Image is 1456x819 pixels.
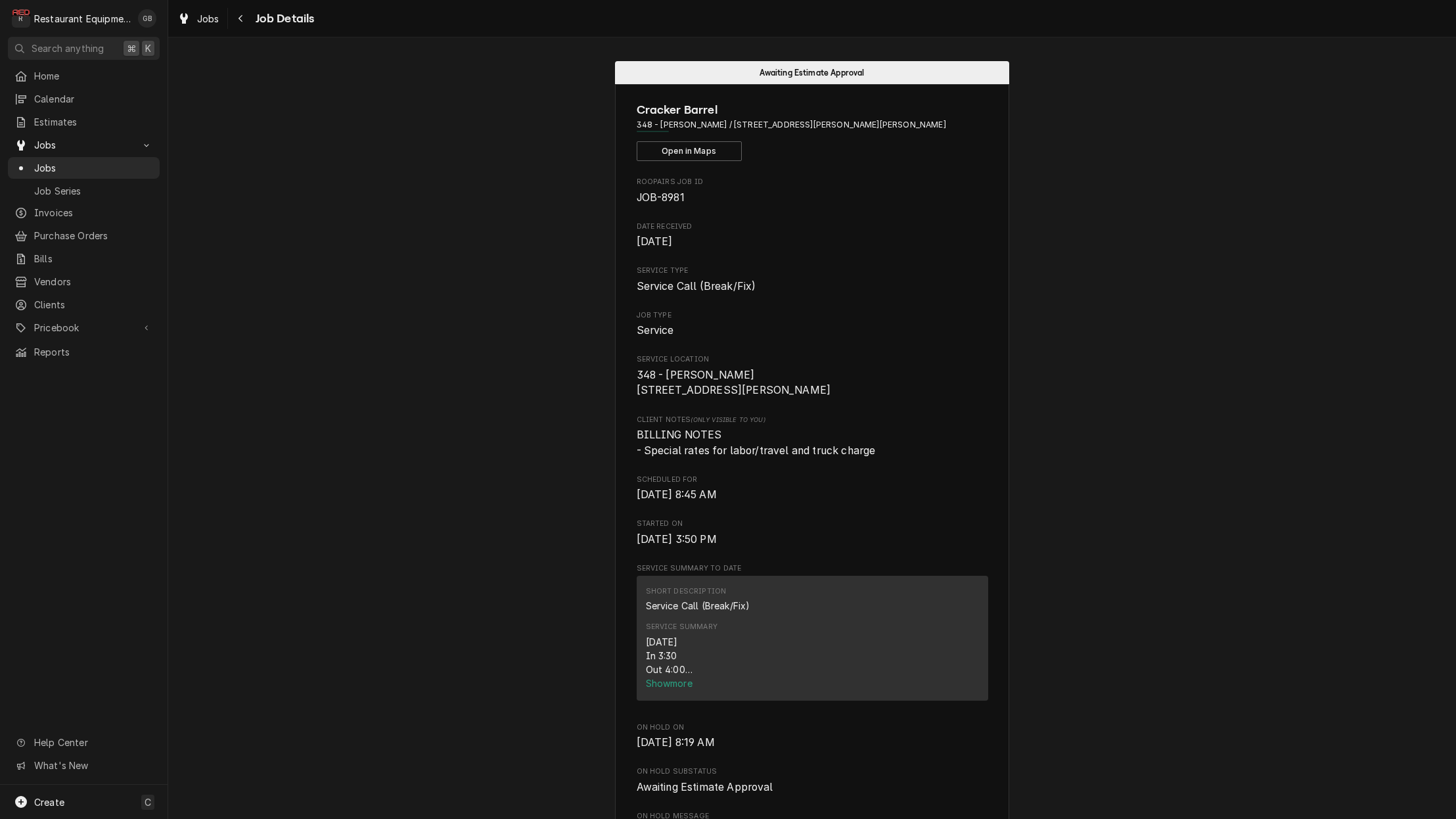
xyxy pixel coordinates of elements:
[646,678,695,689] span: Show more
[231,8,252,29] button: Navigate back
[34,184,153,198] span: Job Series
[691,416,765,423] span: (Only Visible to You)
[138,9,156,28] div: Gary Beaver's Avatar
[197,12,219,26] span: Jobs
[8,755,160,776] a: Go to What's New
[637,367,988,398] span: Service Location
[637,736,715,749] span: [DATE] 8:19 AM
[637,324,674,337] span: Service
[760,68,864,77] span: Awaiting Estimate Approval
[34,736,152,749] span: Help Center
[615,61,1009,84] div: Status
[637,532,988,548] span: Started On
[8,225,160,246] a: Purchase Orders
[8,271,160,292] a: Vendors
[637,766,988,795] div: On Hold SubStatus
[34,69,153,83] span: Home
[34,759,152,772] span: What's New
[637,191,685,204] span: JOB-8981
[145,41,151,55] span: K
[637,266,988,294] div: Service Type
[34,321,133,335] span: Pricebook
[34,138,133,152] span: Jobs
[637,279,988,294] span: Service Type
[8,157,160,179] a: Jobs
[637,354,988,398] div: Service Location
[8,732,160,753] a: Go to Help Center
[34,345,153,359] span: Reports
[637,427,988,458] span: [object Object]
[646,622,717,632] div: Service Summary
[34,252,153,266] span: Bills
[637,222,988,250] div: Date Received
[637,235,673,248] span: [DATE]
[8,294,160,316] a: Clients
[637,722,988,733] span: On Hold On
[637,369,831,397] span: 348 - [PERSON_NAME] [STREET_ADDRESS][PERSON_NAME]
[8,202,160,223] a: Invoices
[34,229,153,243] span: Purchase Orders
[646,635,979,676] div: [DATE] In 3:30 Out 4:00 Tk 106 I was on site and saw that the wheels where rubbed flat. I then ca...
[637,310,988,339] div: Job Type
[637,141,742,161] button: Open in Maps
[637,429,876,457] span: BILLING NOTES - Special rates for labor/travel and truck charge
[637,190,988,206] span: Roopairs Job ID
[637,780,988,795] span: On Hold SubStatus
[637,533,717,546] span: [DATE] 3:50 PM
[646,599,750,613] div: Service Call (Break/Fix)
[637,354,988,365] span: Service Location
[8,88,160,110] a: Calendar
[637,488,717,501] span: [DATE] 8:45 AM
[8,248,160,269] a: Bills
[637,415,988,425] span: Client Notes
[637,563,988,574] span: Service Summary To Date
[637,177,988,205] div: Roopairs Job ID
[34,115,153,129] span: Estimates
[8,317,160,339] a: Go to Pricebook
[34,12,131,26] div: Restaurant Equipment Diagnostics
[637,415,988,459] div: [object Object]
[637,475,988,485] span: Scheduled For
[637,234,988,250] span: Date Received
[637,519,988,547] div: Started On
[34,92,153,106] span: Calendar
[252,10,315,28] span: Job Details
[637,119,988,131] span: Address
[637,310,988,321] span: Job Type
[34,161,153,175] span: Jobs
[637,766,988,777] span: On Hold SubStatus
[646,676,979,690] button: Showmore
[34,797,64,808] span: Create
[8,65,160,87] a: Home
[637,280,756,292] span: Service Call (Break/Fix)
[145,795,151,809] span: C
[8,111,160,133] a: Estimates
[637,576,988,706] div: Service Summary
[32,41,104,55] span: Search anything
[8,134,160,156] a: Go to Jobs
[637,781,773,793] span: Awaiting Estimate Approval
[637,519,988,529] span: Started On
[127,41,136,55] span: ⌘
[138,9,156,28] div: GB
[637,735,988,751] span: On Hold On
[637,101,988,119] span: Name
[172,8,225,30] a: Jobs
[637,177,988,187] span: Roopairs Job ID
[34,206,153,220] span: Invoices
[8,341,160,363] a: Reports
[637,266,988,276] span: Service Type
[12,9,30,28] div: R
[637,323,988,339] span: Job Type
[637,475,988,503] div: Scheduled For
[646,586,727,597] div: Short Description
[637,487,988,503] span: Scheduled For
[8,180,160,202] a: Job Series
[34,275,153,289] span: Vendors
[8,37,160,60] button: Search anything⌘K
[637,722,988,751] div: On Hold On
[637,101,988,161] div: Client Information
[637,563,988,707] div: Service Summary To Date
[637,222,988,232] span: Date Received
[12,9,30,28] div: Restaurant Equipment Diagnostics's Avatar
